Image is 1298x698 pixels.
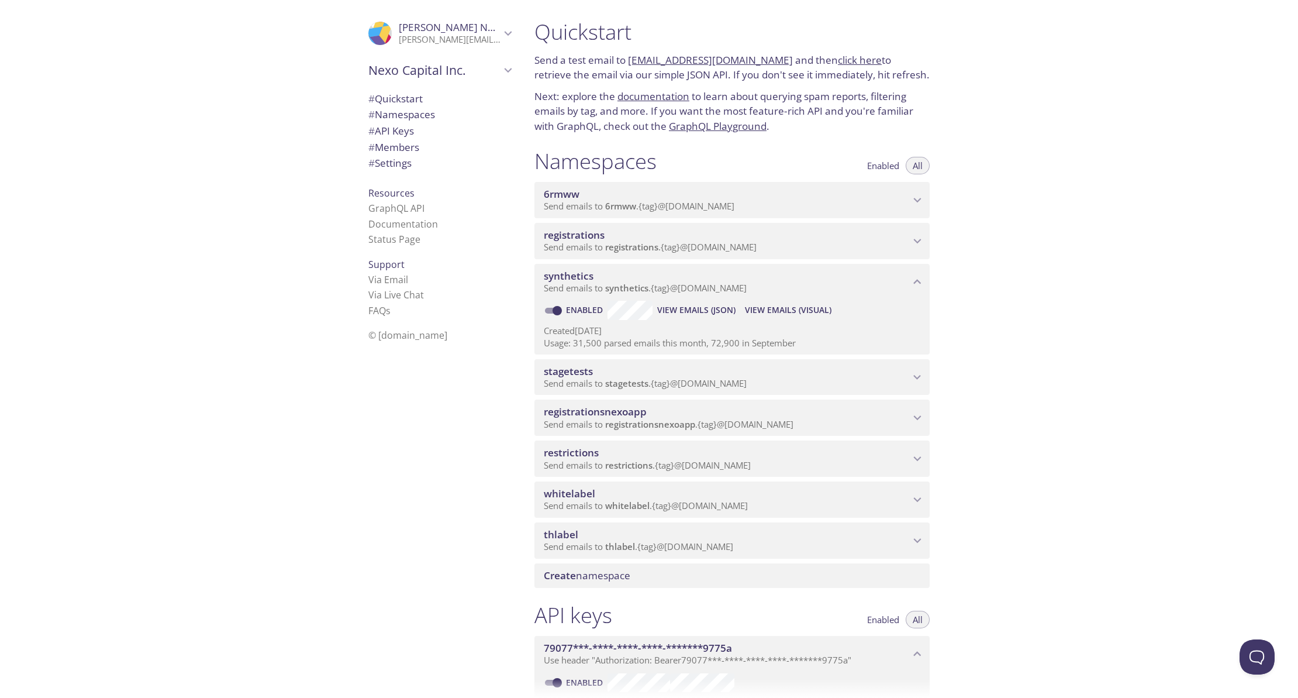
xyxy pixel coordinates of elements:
p: Created [DATE] [544,325,920,337]
span: Send emails to . {tag} @[DOMAIN_NAME] [544,241,757,253]
span: restrictions [544,446,599,459]
span: Settings [368,156,412,170]
span: registrations [605,241,658,253]
span: stagetests [605,377,648,389]
a: click here [838,53,882,67]
button: Enabled [860,611,906,628]
span: s [386,304,391,317]
span: Send emails to . {tag} @[DOMAIN_NAME] [544,377,747,389]
div: restrictions namespace [534,441,930,477]
span: synthetics [605,282,648,294]
span: Members [368,140,419,154]
div: synthetics namespace [534,264,930,300]
span: Send emails to . {tag} @[DOMAIN_NAME] [544,541,733,552]
span: whitelabel [544,487,595,500]
a: Via Email [368,273,408,286]
span: thlabel [605,541,635,552]
div: Ekaterina Nedelina [359,14,520,53]
button: All [906,611,930,628]
div: stagetests namespace [534,359,930,396]
iframe: Help Scout Beacon - Open [1240,639,1275,675]
a: Status Page [368,233,420,246]
p: [PERSON_NAME][EMAIL_ADDRESS][DOMAIN_NAME] [399,34,500,46]
div: 6rmww namespace [534,182,930,218]
span: whitelabel [605,500,650,511]
span: 6rmww [605,200,636,212]
div: registrations namespace [534,223,930,259]
a: Enabled [564,677,607,688]
p: Next: explore the to learn about querying spam reports, filtering emails by tag, and more. If you... [534,89,930,134]
span: Resources [368,187,415,200]
span: Quickstart [368,92,423,105]
span: registrationsnexoapp [544,405,647,418]
div: Create namespace [534,563,930,588]
span: Send emails to . {tag} @[DOMAIN_NAME] [544,500,748,511]
div: registrationsnexoapp namespace [534,400,930,436]
button: Enabled [860,157,906,174]
span: thlabel [544,528,578,541]
a: [EMAIL_ADDRESS][DOMAIN_NAME] [628,53,793,67]
div: Quickstart [359,91,520,107]
span: Create [544,569,576,582]
h1: Quickstart [534,19,930,45]
a: documentation [617,90,689,103]
span: registrations [544,228,605,242]
span: restrictions [605,459,653,471]
div: thlabel namespace [534,522,930,559]
div: Nexo Capital Inc. [359,55,520,85]
span: # [368,140,375,154]
h1: API keys [534,602,612,628]
span: # [368,156,375,170]
p: Usage: 31,500 parsed emails this month, 72,900 in September [544,337,920,349]
span: 6rmww [544,187,579,201]
a: Enabled [564,304,607,315]
a: Via Live Chat [368,288,424,301]
div: Team Settings [359,155,520,171]
button: All [906,157,930,174]
a: GraphQL API [368,202,424,215]
span: Send emails to . {tag} @[DOMAIN_NAME] [544,459,751,471]
span: API Keys [368,124,414,137]
span: [PERSON_NAME] Nedelina [399,20,522,34]
div: API Keys [359,123,520,139]
span: Namespaces [368,108,435,121]
span: # [368,124,375,137]
a: GraphQL Playground [669,119,767,133]
div: Namespaces [359,106,520,123]
button: View Emails (Visual) [740,301,836,319]
span: # [368,92,375,105]
span: registrationsnexoapp [605,418,695,430]
span: Send emails to . {tag} @[DOMAIN_NAME] [544,200,734,212]
span: # [368,108,375,121]
span: View Emails (JSON) [657,303,736,317]
a: Documentation [368,218,438,231]
span: Nexo Capital Inc. [368,62,500,78]
span: namespace [544,569,630,582]
div: Members [359,139,520,156]
p: Send a test email to and then to retrieve the email via our simple JSON API. If you don't see it ... [534,53,930,82]
a: FAQ [368,304,391,317]
div: whitelabel namespace [534,482,930,518]
span: © [DOMAIN_NAME] [368,329,447,342]
button: View Emails (JSON) [653,301,740,319]
span: synthetics [544,269,593,283]
span: Support [368,258,405,271]
span: Send emails to . {tag} @[DOMAIN_NAME] [544,282,747,294]
span: Send emails to . {tag} @[DOMAIN_NAME] [544,418,793,430]
h1: Namespaces [534,148,657,174]
span: View Emails (Visual) [745,303,831,317]
span: stagetests [544,365,593,378]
